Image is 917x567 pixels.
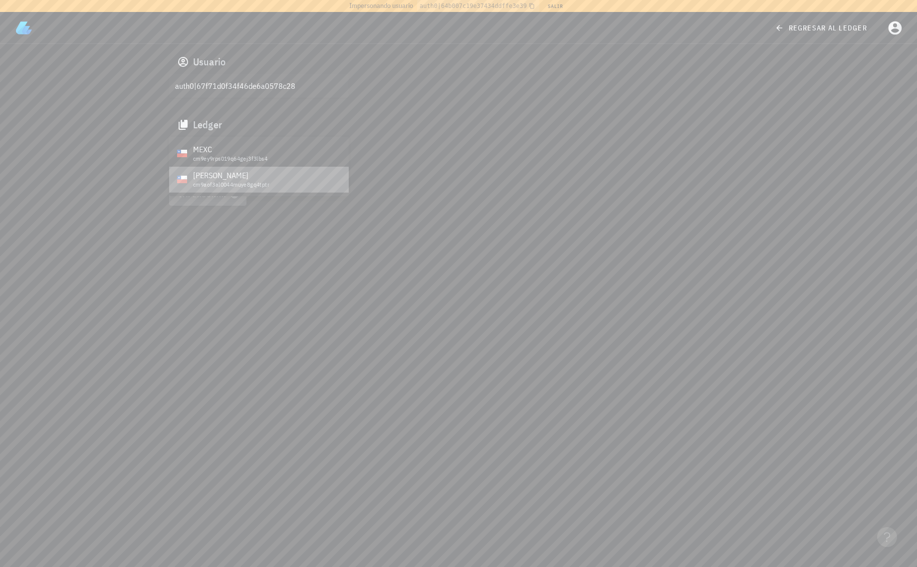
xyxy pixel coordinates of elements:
span: regresar al ledger [777,23,867,32]
div: cm9aof3al0044muye8gq4tptr [193,181,341,188]
div: CLP-icon [177,174,187,184]
span: Ledger [193,117,223,133]
span: Usuario [193,54,226,70]
a: regresar al ledger [769,19,875,37]
div: cm9ey9rps019q64gej3f3lbs4 [193,155,341,162]
span: Impersonando usuario [349,0,413,11]
div: MEXC [193,145,341,154]
div: [PERSON_NAME] [193,171,341,180]
div: CLP-icon [177,149,187,159]
img: LedgiFi [16,20,32,36]
button: Salir [543,1,568,11]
